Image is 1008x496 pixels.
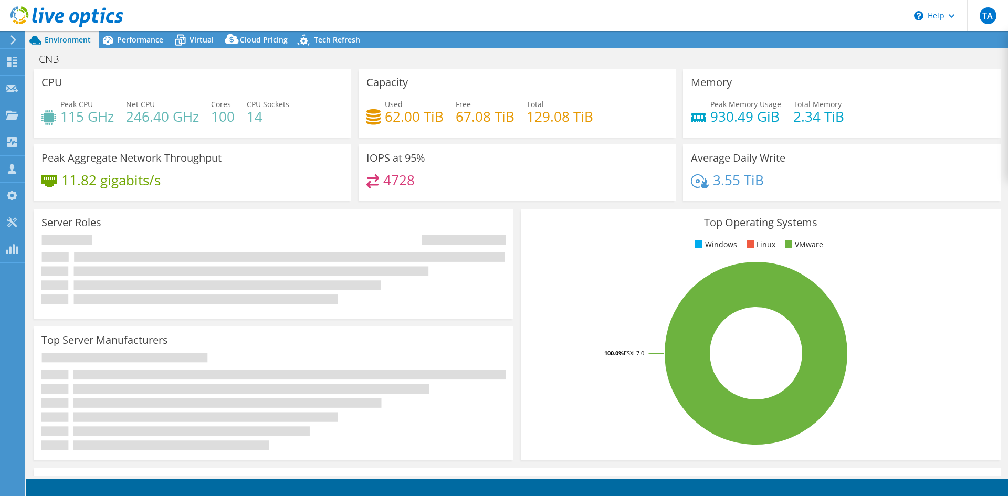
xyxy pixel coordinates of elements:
h3: IOPS at 95% [366,152,425,164]
h4: 67.08 TiB [456,111,514,122]
h3: Top Operating Systems [529,217,993,228]
h4: 115 GHz [60,111,114,122]
h4: 3.55 TiB [713,174,764,186]
span: Peak CPU [60,99,93,109]
span: Performance [117,35,163,45]
span: Cores [211,99,231,109]
h3: Peak Aggregate Network Throughput [41,152,222,164]
span: Peak Memory Usage [710,99,781,109]
h3: Top Server Manufacturers [41,334,168,346]
span: Total [527,99,544,109]
tspan: ESXi 7.0 [624,349,644,357]
svg: \n [914,11,923,20]
h4: 11.82 gigabits/s [61,174,161,186]
span: Free [456,99,471,109]
h4: 4728 [383,174,415,186]
tspan: 100.0% [604,349,624,357]
span: Cloud Pricing [240,35,288,45]
h4: 930.49 GiB [710,111,781,122]
span: TA [980,7,996,24]
h3: Average Daily Write [691,152,785,164]
h3: Memory [691,77,732,88]
li: VMware [782,239,823,250]
li: Windows [692,239,737,250]
span: Used [385,99,403,109]
h3: Server Roles [41,217,101,228]
h3: CPU [41,77,62,88]
span: CPU Sockets [247,99,289,109]
h3: Capacity [366,77,408,88]
span: Tech Refresh [314,35,360,45]
h4: 246.40 GHz [126,111,199,122]
h1: CNB [34,54,76,65]
h4: 2.34 TiB [793,111,844,122]
h4: 14 [247,111,289,122]
h4: 129.08 TiB [527,111,593,122]
span: Net CPU [126,99,155,109]
h4: 62.00 TiB [385,111,444,122]
h4: 100 [211,111,235,122]
span: Total Memory [793,99,842,109]
span: Environment [45,35,91,45]
li: Linux [744,239,775,250]
span: Virtual [190,35,214,45]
